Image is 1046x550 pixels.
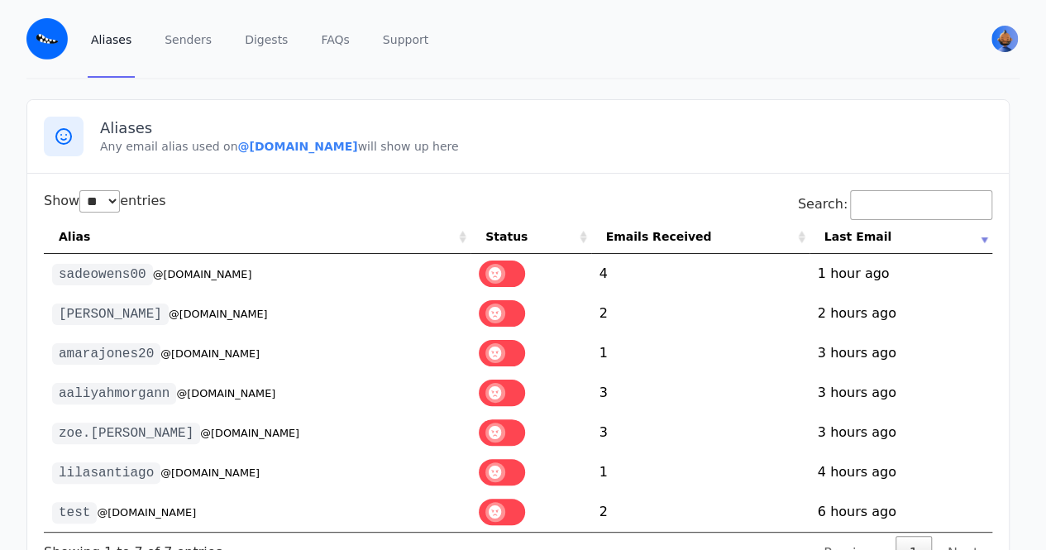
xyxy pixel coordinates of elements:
[169,308,268,320] small: @[DOMAIN_NAME]
[810,413,992,452] td: 3 hours ago
[52,502,97,524] code: test
[591,492,810,532] td: 2
[591,452,810,492] td: 1
[810,220,992,254] th: Last Email: activate to sort column ascending
[153,268,252,280] small: @[DOMAIN_NAME]
[850,190,992,220] input: Search:
[591,413,810,452] td: 3
[44,220,470,254] th: Alias: activate to sort column ascending
[100,118,992,138] h3: Aliases
[52,462,160,484] code: lilasantiago
[810,294,992,333] td: 2 hours ago
[52,383,176,404] code: aaliyahmorgann
[160,466,260,479] small: @[DOMAIN_NAME]
[591,333,810,373] td: 1
[810,452,992,492] td: 4 hours ago
[52,304,169,325] code: [PERSON_NAME]
[26,18,68,60] img: Email Monster
[591,373,810,413] td: 3
[79,190,120,213] select: Showentries
[591,294,810,333] td: 2
[810,373,992,413] td: 3 hours ago
[470,220,590,254] th: Status: activate to sort column ascending
[176,387,275,399] small: @[DOMAIN_NAME]
[52,343,160,365] code: amarajones20
[798,196,992,212] label: Search:
[591,220,810,254] th: Emails Received: activate to sort column ascending
[810,333,992,373] td: 3 hours ago
[810,492,992,532] td: 6 hours ago
[44,193,166,208] label: Show entries
[810,254,992,294] td: 1 hour ago
[52,423,200,444] code: zoe.[PERSON_NAME]
[991,26,1018,52] img: dffw's Avatar
[100,138,992,155] p: Any email alias used on will show up here
[160,347,260,360] small: @[DOMAIN_NAME]
[990,24,1020,54] button: User menu
[237,140,357,153] b: @[DOMAIN_NAME]
[591,254,810,294] td: 4
[52,264,153,285] code: sadeowens00
[97,506,196,519] small: @[DOMAIN_NAME]
[200,427,299,439] small: @[DOMAIN_NAME]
